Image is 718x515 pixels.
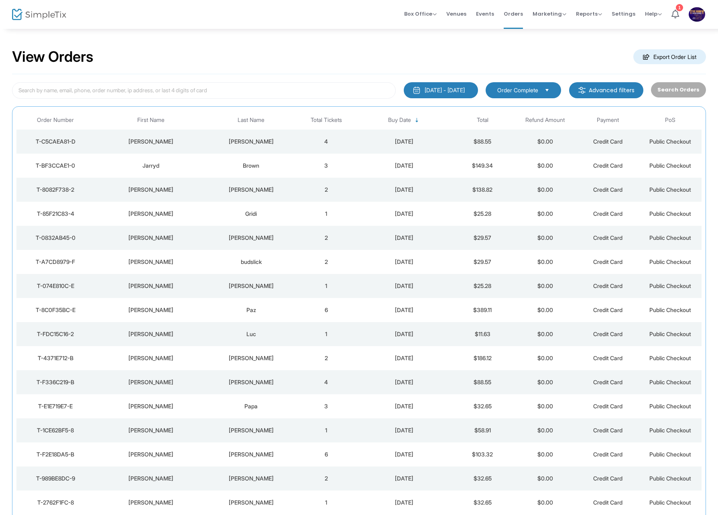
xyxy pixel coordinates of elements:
[209,330,293,338] div: Luc
[360,162,450,170] div: 8/15/2025
[578,86,586,94] img: filter
[209,210,293,218] div: Gridi
[612,4,635,24] span: Settings
[360,354,450,362] div: 8/15/2025
[209,499,293,507] div: VROOMAN
[541,86,553,95] button: Select
[360,426,450,434] div: 8/15/2025
[295,442,358,466] td: 6
[360,499,450,507] div: 8/15/2025
[576,10,602,18] span: Reports
[97,330,205,338] div: Stanley
[514,370,576,394] td: $0.00
[97,306,205,314] div: Eduardo
[360,402,450,410] div: 8/15/2025
[593,499,622,506] span: Credit Card
[504,4,523,24] span: Orders
[413,86,421,94] img: monthly
[18,282,93,290] div: T-074E810C-E
[514,418,576,442] td: $0.00
[18,186,93,194] div: T-8082F738-2
[360,450,450,458] div: 8/15/2025
[137,117,165,124] span: First Name
[295,154,358,178] td: 3
[404,82,478,98] button: [DATE] - [DATE]
[649,355,691,361] span: Public Checkout
[451,346,514,370] td: $186.12
[514,394,576,418] td: $0.00
[514,466,576,491] td: $0.00
[18,499,93,507] div: T-2762F1FC-8
[295,111,358,130] th: Total Tickets
[593,210,622,217] span: Credit Card
[209,234,293,242] div: Acosta
[649,330,691,337] span: Public Checkout
[649,451,691,458] span: Public Checkout
[97,354,205,362] div: Maxwell
[514,274,576,298] td: $0.00
[97,258,205,266] div: greg
[360,258,450,266] div: 8/15/2025
[593,355,622,361] span: Credit Card
[593,330,622,337] span: Credit Card
[18,330,93,338] div: T-FDC15C16-2
[451,274,514,298] td: $25.28
[414,117,420,124] span: Sortable
[649,379,691,385] span: Public Checkout
[451,466,514,491] td: $32.65
[360,138,450,146] div: 8/15/2025
[451,154,514,178] td: $149.34
[593,306,622,313] span: Credit Card
[593,186,622,193] span: Credit Card
[295,322,358,346] td: 1
[360,186,450,194] div: 8/15/2025
[18,138,93,146] div: T-C5CAEA81-D
[451,202,514,226] td: $25.28
[451,322,514,346] td: $11.63
[295,130,358,154] td: 4
[97,450,205,458] div: William
[18,450,93,458] div: T-F2E18DA5-B
[425,86,465,94] div: [DATE] - [DATE]
[97,402,205,410] div: Randall
[97,282,205,290] div: Alexander
[295,298,358,322] td: 6
[451,394,514,418] td: $32.65
[209,306,293,314] div: Paz
[97,378,205,386] div: Aaron
[209,186,293,194] div: Urbanczyk
[593,282,622,289] span: Credit Card
[514,346,576,370] td: $0.00
[649,258,691,265] span: Public Checkout
[295,466,358,491] td: 2
[451,418,514,442] td: $58.91
[514,322,576,346] td: $0.00
[18,234,93,242] div: T-0832AB45-0
[97,210,205,218] div: Daniel
[209,162,293,170] div: Brown
[295,491,358,515] td: 1
[360,234,450,242] div: 8/15/2025
[514,202,576,226] td: $0.00
[360,474,450,483] div: 8/15/2025
[295,202,358,226] td: 1
[451,491,514,515] td: $32.65
[645,10,662,18] span: Help
[12,82,396,99] input: Search by name, email, phone, order number, ip address, or last 4 digits of card
[360,330,450,338] div: 8/15/2025
[12,48,94,66] h2: View Orders
[593,427,622,434] span: Credit Card
[476,4,494,24] span: Events
[593,451,622,458] span: Credit Card
[97,234,205,242] div: Ariel
[18,378,93,386] div: T-F336C219-B
[209,138,293,146] div: Parr
[295,394,358,418] td: 3
[18,474,93,483] div: T-989BE8DC-9
[404,10,437,18] span: Box Office
[649,186,691,193] span: Public Checkout
[295,178,358,202] td: 2
[295,370,358,394] td: 4
[295,226,358,250] td: 2
[18,426,93,434] div: T-1CE62BF5-8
